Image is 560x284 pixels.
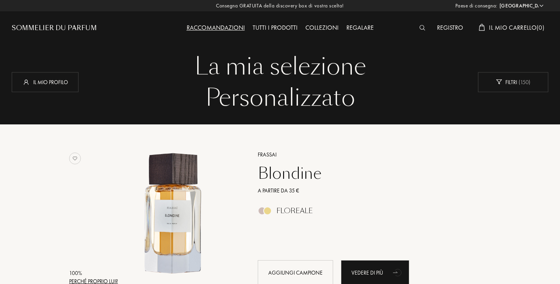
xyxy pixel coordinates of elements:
div: Collezioni [301,23,342,33]
div: Filtri [478,72,548,92]
div: Floreale [276,207,313,215]
div: Personalizzato [18,82,542,113]
div: 100 % [69,269,118,277]
div: animation [390,264,406,280]
span: ( 150 ) [517,78,530,85]
a: Tutti i prodotti [249,23,301,32]
a: Floreale [252,209,480,217]
div: Il mio profilo [12,72,78,92]
a: Raccomandazioni [183,23,249,32]
a: A partire da 35 € [252,187,480,195]
div: Raccomandazioni [183,23,249,33]
span: Paese di consegna: [455,2,498,10]
img: profil_icn_w.svg [22,78,30,86]
img: no_like_p.png [69,153,81,164]
img: cart_white.svg [479,24,485,31]
a: Regalare [342,23,378,32]
img: new_filter_w.svg [496,79,502,84]
a: Blondine [252,164,480,183]
span: Il mio carrello ( 0 ) [489,23,544,32]
div: La mia selezione [18,51,542,82]
a: Collezioni [301,23,342,32]
a: Registro [433,23,467,32]
a: Sommelier du Parfum [12,23,97,33]
div: Regalare [342,23,378,33]
img: search_icn_white.svg [419,25,425,31]
a: Frassai [252,151,480,159]
div: Registro [433,23,467,33]
img: Blondine Frassai [109,149,239,280]
div: Tutti i prodotti [249,23,301,33]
